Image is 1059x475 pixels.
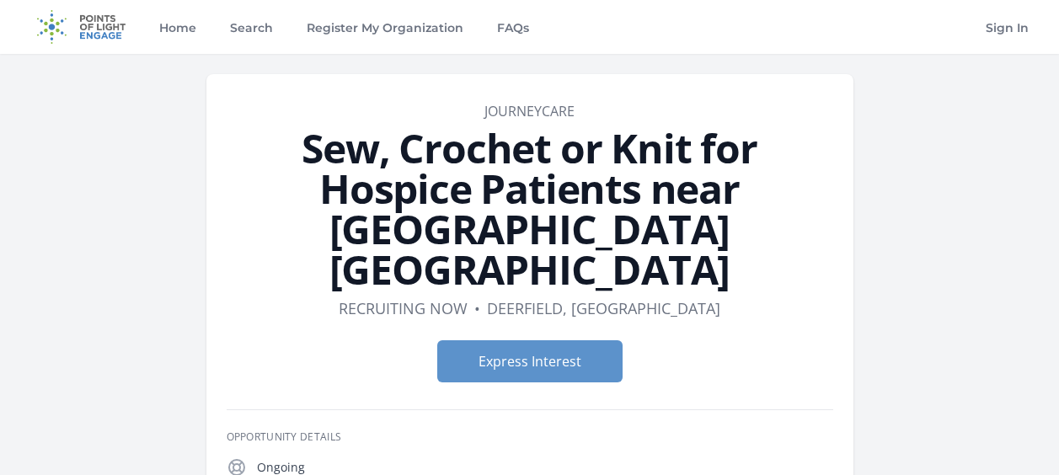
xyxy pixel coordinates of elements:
h1: Sew, Crochet or Knit for Hospice Patients near [GEOGRAPHIC_DATA] [GEOGRAPHIC_DATA] [227,128,833,290]
dd: Recruiting now [339,296,468,320]
dd: Deerfield, [GEOGRAPHIC_DATA] [487,296,720,320]
h3: Opportunity Details [227,430,833,444]
button: Express Interest [437,340,623,382]
a: JourneyCare [484,102,575,120]
div: • [474,296,480,320]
